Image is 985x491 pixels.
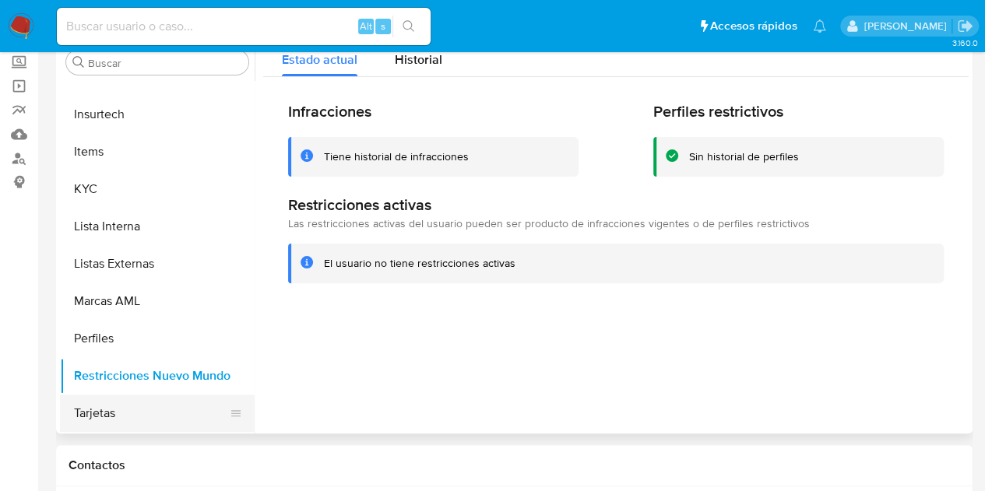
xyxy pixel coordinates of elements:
button: Insurtech [60,96,255,133]
p: marcela.perdomo@mercadolibre.com.co [864,19,952,33]
span: Alt [360,19,372,33]
h1: Contactos [69,458,960,473]
button: KYC [60,170,255,208]
input: Buscar [88,56,242,70]
button: Tarjetas [60,395,242,432]
button: search-icon [392,16,424,37]
a: Salir [957,18,973,34]
button: Listas Externas [60,245,255,282]
a: Notificaciones [813,19,826,33]
button: Restricciones Nuevo Mundo [60,357,255,395]
input: Buscar usuario o caso... [57,16,431,37]
span: Accesos rápidos [710,18,797,34]
button: Perfiles [60,320,255,357]
button: Items [60,133,255,170]
span: 3.160.0 [952,37,977,49]
span: s [381,19,385,33]
button: Lista Interna [60,208,255,245]
button: Marcas AML [60,282,255,320]
button: Buscar [72,56,85,68]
